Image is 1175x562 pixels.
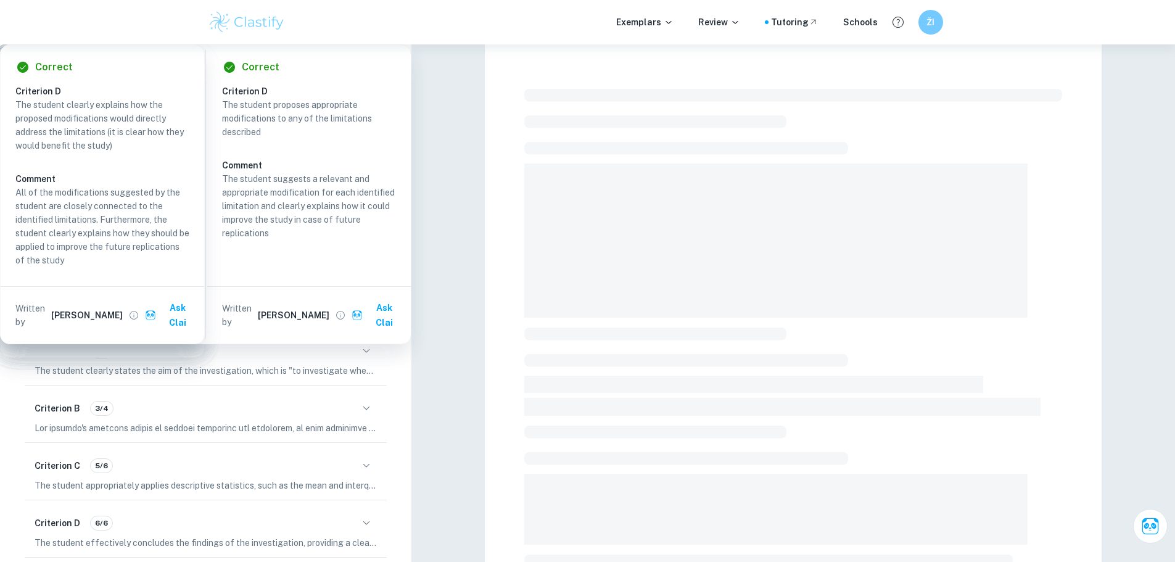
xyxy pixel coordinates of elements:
span: 5/6 [91,460,112,471]
h6: Correct [35,60,73,75]
span: 6/6 [91,518,112,529]
h6: Correct [242,60,279,75]
p: Lor ipsumdo's ametcons adipis el seddoei temporinc utl etdolorem, al enim adminimve quisnost exe ... [35,421,377,435]
img: clai.svg [352,310,363,321]
p: Written by [15,302,49,329]
h6: Comment [222,159,396,172]
h6: [PERSON_NAME] [51,308,123,322]
a: Tutoring [771,15,818,29]
h6: Criterion C [35,459,80,473]
a: Schools [843,15,878,29]
p: Written by [222,302,255,329]
button: Ask Clai [349,297,406,334]
h6: Criterion D [15,85,199,98]
p: The student clearly states the aim of the investigation, which is "to investigate whether the SPE... [35,364,377,378]
p: The student clearly explains how the proposed modifications would directly address the limitation... [15,98,189,152]
p: The student appropriately applies descriptive statistics, such as the mean and interquartile rang... [35,479,377,492]
p: The student effectively concludes the findings of the investigation, providing a clear summary th... [35,536,377,550]
button: Ask Clai [142,297,199,334]
p: The student suggests a relevant and appropriate modification for each identified limitation and c... [222,172,396,240]
button: ŽI [918,10,943,35]
button: View full profile [332,307,349,324]
span: 3/4 [91,403,113,414]
p: The student proposes appropriate modifications to any of the limitations described [222,98,396,139]
img: Clastify logo [208,10,286,35]
h6: [PERSON_NAME] [258,308,329,322]
p: Review [698,15,740,29]
button: Help and Feedback [888,12,909,33]
p: Exemplars [616,15,674,29]
h6: Criterion D [222,85,406,98]
img: clai.svg [145,310,157,321]
button: Ask Clai [1133,509,1168,543]
p: All of the modifications suggested by the student are closely connected to the identified limitat... [15,186,189,267]
h6: Comment [15,172,189,186]
h6: ŽI [923,15,938,29]
button: View full profile [125,307,142,324]
h6: Criterion D [35,516,80,530]
h6: Criterion B [35,402,80,415]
